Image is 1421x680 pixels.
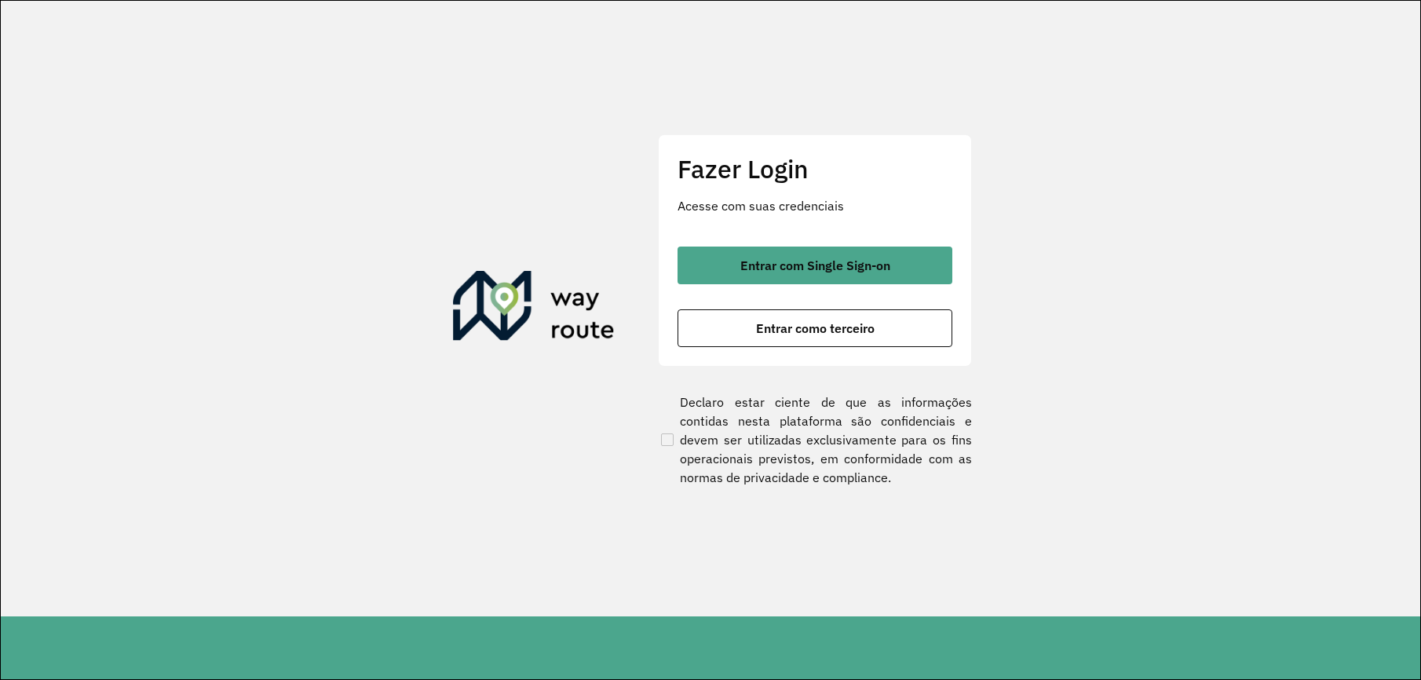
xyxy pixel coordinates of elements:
[658,393,972,487] label: Declaro estar ciente de que as informações contidas nesta plataforma são confidenciais e devem se...
[756,322,875,335] span: Entrar como terceiro
[678,196,952,215] p: Acesse com suas credenciais
[678,154,952,184] h2: Fazer Login
[740,259,890,272] span: Entrar com Single Sign-on
[678,247,952,284] button: button
[453,271,615,346] img: Roteirizador AmbevTech
[678,309,952,347] button: button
